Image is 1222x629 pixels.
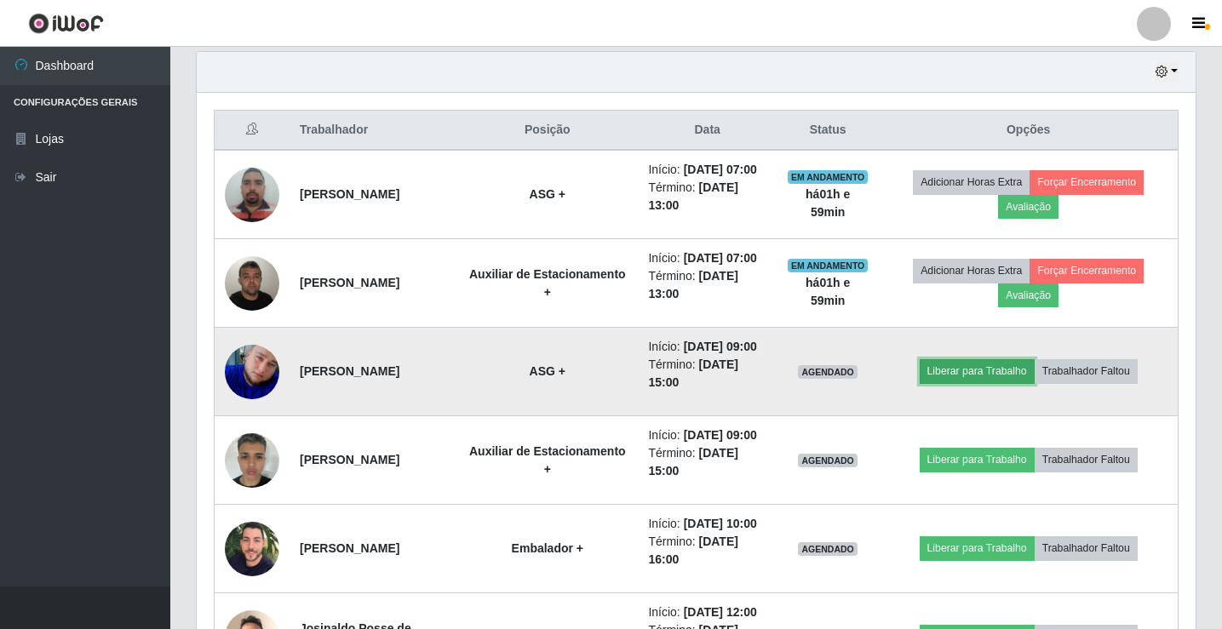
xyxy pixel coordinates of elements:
img: 1742494227769.jpeg [225,345,279,399]
li: Início: [648,161,766,179]
li: Término: [648,533,766,569]
span: AGENDADO [798,365,858,379]
button: Adicionar Horas Extra [913,259,1030,283]
li: Término: [648,444,766,480]
li: Início: [648,426,766,444]
th: Data [638,111,777,151]
time: [DATE] 07:00 [684,251,757,265]
time: [DATE] 09:00 [684,340,757,353]
strong: Auxiliar de Estacionamento + [469,267,626,299]
button: Forçar Encerramento [1030,170,1144,194]
th: Trabalhador [290,111,456,151]
span: AGENDADO [798,542,858,556]
strong: ASG + [530,364,565,378]
th: Status [777,111,879,151]
button: Liberar para Trabalho [920,448,1035,472]
time: [DATE] 09:00 [684,428,757,442]
img: 1686264689334.jpeg [225,158,279,231]
th: Opções [879,111,1178,151]
time: [DATE] 12:00 [684,605,757,619]
button: Avaliação [998,283,1058,307]
img: 1683118670739.jpeg [225,515,279,582]
button: Trabalhador Faltou [1035,359,1138,383]
strong: ASG + [530,187,565,201]
button: Forçar Encerramento [1030,259,1144,283]
strong: há 01 h e 59 min [806,276,850,307]
strong: [PERSON_NAME] [300,541,399,555]
span: AGENDADO [798,454,858,467]
span: EM ANDAMENTO [788,259,869,272]
button: Trabalhador Faltou [1035,536,1138,560]
img: 1714957062897.jpeg [225,247,279,319]
button: Trabalhador Faltou [1035,448,1138,472]
strong: [PERSON_NAME] [300,187,399,201]
img: 1753187317343.jpeg [225,424,279,496]
li: Início: [648,249,766,267]
strong: [PERSON_NAME] [300,276,399,289]
strong: há 01 h e 59 min [806,187,850,219]
time: [DATE] 07:00 [684,163,757,176]
strong: [PERSON_NAME] [300,453,399,466]
li: Início: [648,603,766,621]
li: Término: [648,179,766,214]
li: Início: [648,515,766,533]
li: Término: [648,356,766,392]
button: Liberar para Trabalho [920,359,1035,383]
li: Início: [648,338,766,356]
span: EM ANDAMENTO [788,170,869,184]
button: Adicionar Horas Extra [913,170,1030,194]
strong: [PERSON_NAME] [300,364,399,378]
strong: Embalador + [512,541,583,555]
img: CoreUI Logo [28,13,104,34]
li: Término: [648,267,766,303]
button: Avaliação [998,195,1058,219]
strong: Auxiliar de Estacionamento + [469,444,626,476]
th: Posição [456,111,638,151]
time: [DATE] 10:00 [684,517,757,530]
button: Liberar para Trabalho [920,536,1035,560]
